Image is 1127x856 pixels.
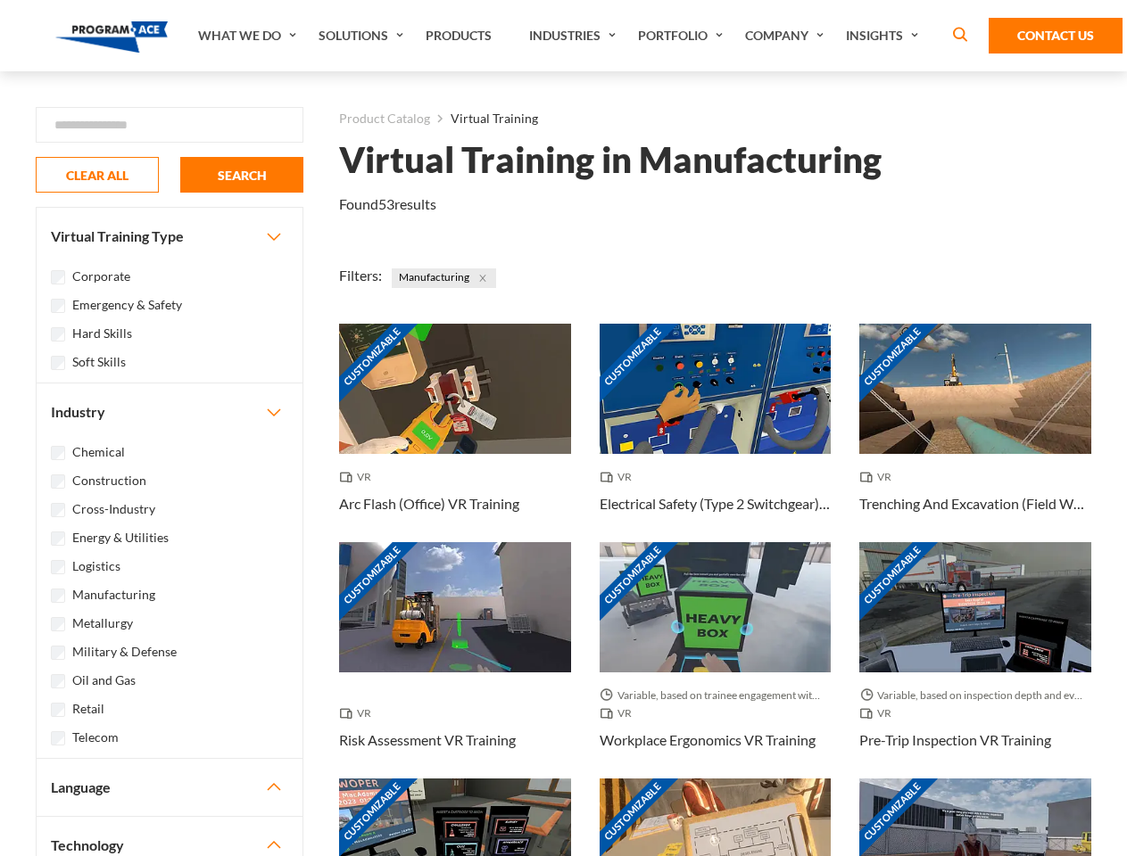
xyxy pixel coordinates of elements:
span: VR [859,468,899,486]
h3: Pre-Trip Inspection VR Training [859,729,1051,751]
label: Emergency & Safety [72,295,182,315]
input: Corporate [51,270,65,284]
a: Contact Us [989,18,1123,53]
label: Metallurgy [72,613,133,633]
h3: Workplace Ergonomics VR Training [600,729,816,751]
label: Corporate [72,267,130,286]
input: Logistics [51,560,65,574]
a: Customizable Thumbnail - Electrical Safety (Type 2 Switchgear) VR Training VR Electrical Safety (... [600,324,832,542]
label: Construction [72,471,146,490]
span: VR [600,468,639,486]
input: Cross-Industry [51,503,65,517]
button: Virtual Training Type [37,208,302,265]
input: Construction [51,474,65,489]
span: Manufacturing [392,268,496,288]
input: Hard Skills [51,327,65,342]
label: Retail [72,699,104,719]
label: Chemical [72,442,125,462]
h3: Risk Assessment VR Training [339,729,516,751]
a: Customizable Thumbnail - Workplace Ergonomics VR Training Variable, based on trainee engagement w... [600,542,832,778]
input: Metallurgy [51,617,65,631]
input: Energy & Utilities [51,531,65,546]
span: Variable, based on inspection depth and event interaction. [859,687,1091,704]
span: VR [600,704,639,722]
h3: Electrical Safety (Type 2 Switchgear) VR Training [600,493,832,514]
h3: Trenching And Excavation (Field Work) VR Training [859,493,1091,514]
input: Retail [51,703,65,717]
button: Industry [37,383,302,440]
p: Found results [339,193,436,215]
input: Emergency & Safety [51,299,65,313]
a: Customizable Thumbnail - Risk Assessment VR Training VR Risk Assessment VR Training [339,542,571,778]
label: Soft Skills [72,352,126,372]
input: Soft Skills [51,356,65,370]
label: Manufacturing [72,585,155,605]
label: Telecom [72,728,119,747]
a: Customizable Thumbnail - Pre-Trip Inspection VR Training Variable, based on inspection depth and ... [859,542,1091,778]
em: 53 [378,195,394,212]
input: Manufacturing [51,588,65,603]
input: Military & Defense [51,646,65,660]
label: Oil and Gas [72,671,136,690]
input: Telecom [51,731,65,745]
span: VR [339,468,378,486]
a: Customizable Thumbnail - Arc Flash (Office) VR Training VR Arc Flash (Office) VR Training [339,324,571,542]
span: Filters: [339,267,382,284]
h3: Arc Flash (Office) VR Training [339,493,519,514]
span: Variable, based on trainee engagement with exercises. [600,687,832,704]
label: Energy & Utilities [72,528,169,547]
span: VR [339,704,378,722]
label: Military & Defense [72,642,177,662]
a: Customizable Thumbnail - Trenching And Excavation (Field Work) VR Training VR Trenching And Excav... [859,324,1091,542]
nav: breadcrumb [339,107,1091,130]
span: VR [859,704,899,722]
label: Cross-Industry [72,499,155,519]
li: Virtual Training [430,107,538,130]
input: Oil and Gas [51,674,65,688]
a: Product Catalog [339,107,430,130]
input: Chemical [51,446,65,460]
button: Language [37,759,302,816]
label: Hard Skills [72,324,132,343]
button: Close [473,268,493,288]
img: Program-Ace [55,21,169,53]
label: Logistics [72,556,120,576]
button: CLEAR ALL [36,157,159,193]
h1: Virtual Training in Manufacturing [339,144,882,176]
